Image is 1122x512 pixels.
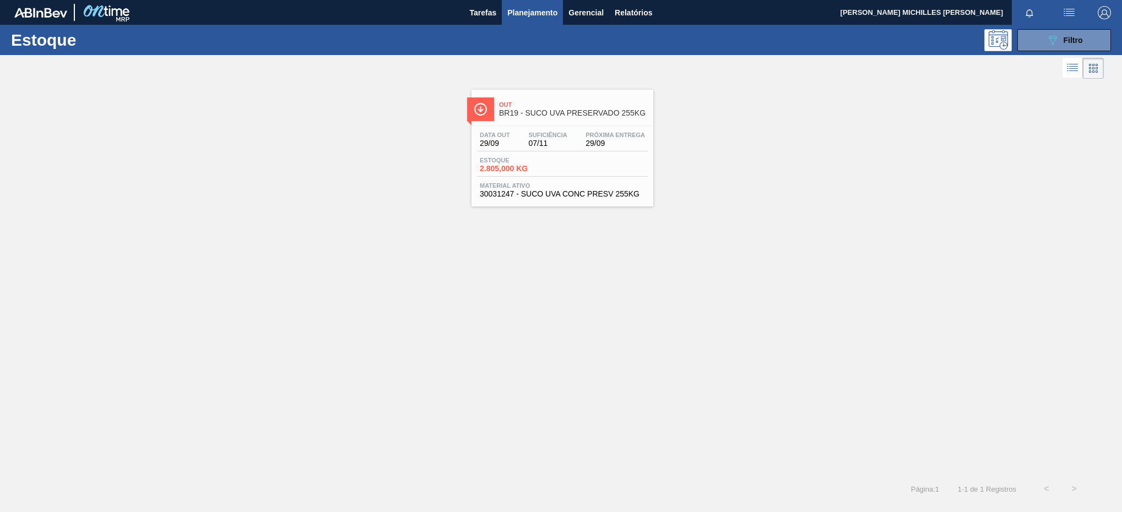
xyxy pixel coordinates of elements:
[14,8,67,18] img: TNhmsLtSVTkK8tSr43FrP2fwEKptu5GPRR3wAAAABJRU5ErkJggg==
[1064,36,1083,45] span: Filtro
[1012,5,1047,20] button: Notificações
[463,81,659,206] a: ÍconeOutBR19 - SUCO UVA PRESERVADO 255KGData out29/09Suficiência07/11Próxima Entrega29/09Estoque2...
[11,34,177,46] h1: Estoque
[1033,475,1060,503] button: <
[1060,475,1088,503] button: >
[615,6,652,19] span: Relatórios
[480,139,510,148] span: 29/09
[956,485,1016,493] span: 1 - 1 de 1 Registros
[1017,29,1111,51] button: Filtro
[586,139,645,148] span: 29/09
[586,132,645,138] span: Próxima Entrega
[528,132,567,138] span: Suficiência
[474,102,487,116] img: Ícone
[480,190,645,198] span: 30031247 - SUCO UVA CONC PRESV 255KG
[1083,58,1104,79] div: Visão em Cards
[480,132,510,138] span: Data out
[480,157,557,164] span: Estoque
[499,101,648,108] span: Out
[911,485,939,493] span: Página : 1
[984,29,1012,51] div: Pogramando: nenhum usuário selecionado
[480,165,557,173] span: 2.805,000 KG
[528,139,567,148] span: 07/11
[507,6,557,19] span: Planejamento
[1063,58,1083,79] div: Visão em Lista
[480,182,645,189] span: Material ativo
[499,109,648,117] span: BR19 - SUCO UVA PRESERVADO 255KG
[469,6,496,19] span: Tarefas
[1063,6,1076,19] img: userActions
[568,6,604,19] span: Gerencial
[1098,6,1111,19] img: Logout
